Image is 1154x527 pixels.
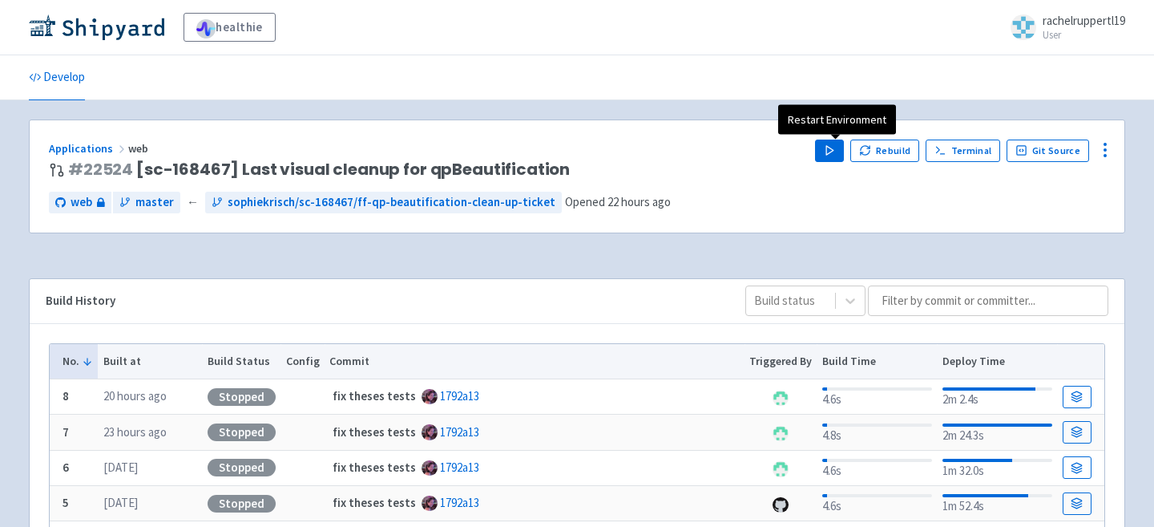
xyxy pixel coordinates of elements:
th: Config [280,344,325,379]
a: Terminal [926,140,1000,162]
time: 20 hours ago [103,388,167,403]
b: 8 [63,388,69,403]
div: 1m 52.4s [942,491,1052,516]
span: web [128,141,151,156]
div: 1m 32.0s [942,456,1052,480]
div: 4.6s [822,384,932,409]
th: Built at [98,344,202,379]
div: Stopped [208,459,276,476]
th: Build Time [817,344,937,379]
button: Rebuild [850,140,919,162]
a: 1792a13 [440,495,479,510]
button: Play [815,140,844,162]
strong: fix theses tests [333,424,416,440]
a: 1792a13 [440,388,479,403]
a: web [49,192,111,213]
small: User [1043,30,1125,40]
div: Stopped [208,424,276,441]
a: Build Details [1063,493,1091,515]
a: 1792a13 [440,424,479,440]
span: ← [187,193,199,212]
time: [DATE] [103,460,138,475]
a: rachelruppertl19 User [1001,14,1125,40]
b: 6 [63,460,69,475]
div: Build History [46,292,720,310]
th: Commit [325,344,744,379]
a: Build Details [1063,421,1091,444]
div: 4.8s [822,420,932,445]
div: 4.6s [822,456,932,480]
span: [sc-168467] Last visual cleanup for qpBeautification [68,160,570,179]
a: Build Details [1063,456,1091,479]
th: Build Status [202,344,280,379]
a: Build Details [1063,386,1091,408]
input: Filter by commit or committer... [868,286,1108,316]
div: 4.6s [822,491,932,516]
span: master [135,193,174,212]
span: rachelruppertl19 [1043,13,1125,28]
th: Deploy Time [937,344,1057,379]
strong: fix theses tests [333,388,416,403]
div: 2m 24.3s [942,420,1052,445]
a: sophiekrisch/sc-168467/ff-qp-beautification-clean-up-ticket [205,192,562,213]
a: Develop [29,55,85,100]
a: Applications [49,141,128,156]
a: healthie [184,13,276,42]
b: 7 [63,424,69,440]
th: Triggered By [744,344,817,379]
a: Git Source [1007,140,1089,162]
a: 1792a13 [440,460,479,475]
span: web [71,193,92,212]
span: Opened [565,194,671,209]
a: #22524 [68,158,133,180]
time: [DATE] [103,495,138,510]
span: sophiekrisch/sc-168467/ff-qp-beautification-clean-up-ticket [228,193,555,212]
time: 22 hours ago [607,194,671,209]
b: 5 [63,495,69,510]
a: master [113,192,180,213]
strong: fix theses tests [333,495,416,510]
div: Stopped [208,495,276,513]
img: Shipyard logo [29,14,164,40]
time: 23 hours ago [103,424,167,440]
strong: fix theses tests [333,460,416,475]
div: Stopped [208,388,276,406]
div: 2m 2.4s [942,384,1052,409]
button: No. [63,353,93,370]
